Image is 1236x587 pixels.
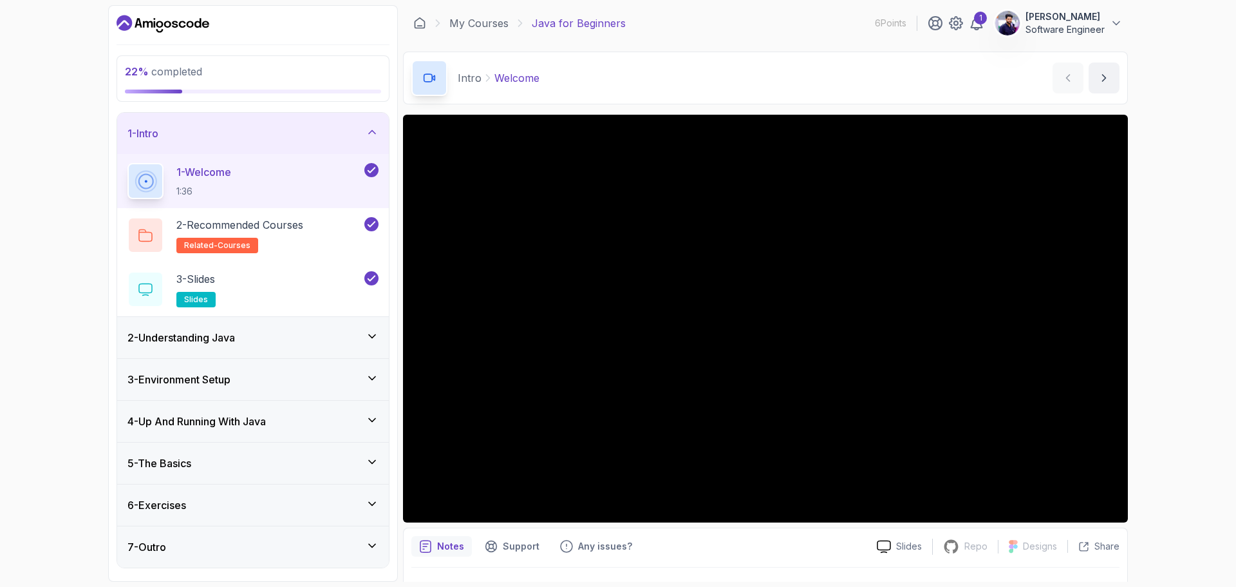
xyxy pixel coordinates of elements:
[1067,540,1119,553] button: Share
[403,115,1128,523] iframe: 1 - Hi
[127,330,235,345] h3: 2 - Understanding Java
[127,539,166,555] h3: 7 - Outro
[552,536,640,557] button: Feedback button
[117,526,389,568] button: 7-Outro
[127,163,379,199] button: 1-Welcome1:36
[176,217,303,233] p: 2 - Recommended Courses
[125,65,149,78] span: 22 %
[127,126,158,141] h3: 1 - Intro
[127,271,379,307] button: 3-Slidesslides
[117,317,389,358] button: 2-Understanding Java
[1023,540,1057,553] p: Designs
[995,11,1020,35] img: user profile image
[125,65,202,78] span: completed
[117,443,389,484] button: 5-The Basics
[117,485,389,526] button: 6-Exercises
[866,540,932,553] a: Slides
[1089,63,1119,93] button: next content
[974,12,987,24] div: 1
[532,15,626,31] p: Java for Beginners
[184,240,250,251] span: related-courses
[1025,10,1105,23] p: [PERSON_NAME]
[449,15,509,31] a: My Courses
[875,17,906,30] p: 6 Points
[127,372,230,387] h3: 3 - Environment Setup
[969,15,984,31] a: 1
[458,70,482,86] p: Intro
[127,456,191,471] h3: 5 - The Basics
[995,10,1123,36] button: user profile image[PERSON_NAME]Software Engineer
[1025,23,1105,36] p: Software Engineer
[117,14,209,34] a: Dashboard
[127,497,186,513] h3: 6 - Exercises
[896,540,922,553] p: Slides
[1094,540,1119,553] p: Share
[117,113,389,154] button: 1-Intro
[184,294,208,305] span: slides
[494,70,539,86] p: Welcome
[578,540,632,553] p: Any issues?
[176,185,231,198] p: 1:36
[176,164,231,180] p: 1 - Welcome
[127,217,379,253] button: 2-Recommended Coursesrelated-courses
[411,536,472,557] button: notes button
[117,359,389,400] button: 3-Environment Setup
[176,271,215,287] p: 3 - Slides
[413,17,426,30] a: Dashboard
[1053,63,1083,93] button: previous content
[127,414,266,429] h3: 4 - Up And Running With Java
[117,401,389,442] button: 4-Up And Running With Java
[437,540,464,553] p: Notes
[964,540,988,553] p: Repo
[477,536,547,557] button: Support button
[503,540,539,553] p: Support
